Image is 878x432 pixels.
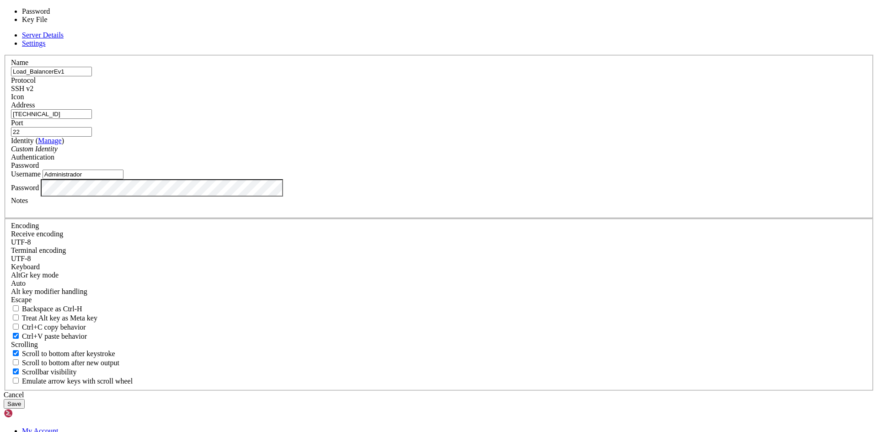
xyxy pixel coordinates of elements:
[13,350,19,356] input: Scroll to bottom after keystroke
[4,11,7,19] div: (0, 1)
[11,288,87,295] label: Controls how the Alt key is handled. Escape: Send an ESC prefix. 8-Bit: Add 128 to the typed char...
[11,109,92,119] input: Host Name or IP
[11,271,59,279] label: Set the expected encoding for data received from the host. If the encodings do not match, visual ...
[11,85,33,92] span: SSH v2
[22,31,64,39] a: Server Details
[22,359,119,367] span: Scroll to bottom after new output
[11,238,867,246] div: UTF-8
[11,197,28,204] label: Notes
[11,85,867,93] div: SSH v2
[4,4,759,11] x-row: Connection timed out
[11,230,63,238] label: Set the expected encoding for data received from the host. If the encodings do not match, visual ...
[11,350,115,357] label: Whether to scroll to the bottom on any keystroke.
[36,137,64,144] span: ( )
[11,137,64,144] label: Identity
[11,305,82,313] label: If true, the backspace should send BS ('\x08', aka ^H). Otherwise the backspace key should send '...
[11,238,31,246] span: UTF-8
[11,341,38,348] label: Scrolling
[22,16,98,24] li: Key File
[22,368,77,376] span: Scrollbar visibility
[11,255,867,263] div: UTF-8
[13,324,19,330] input: Ctrl+C copy behavior
[22,332,87,340] span: Ctrl+V paste behavior
[22,323,86,331] span: Ctrl+C copy behavior
[11,368,77,376] label: The vertical scrollbar mode.
[11,279,26,287] span: Auto
[13,359,19,365] input: Scroll to bottom after new output
[11,323,86,331] label: Ctrl-C copies if true, send ^C to host if false. Ctrl-Shift-C sends ^C to host if true, copies if...
[43,170,123,179] input: Login Username
[22,314,97,322] span: Treat Alt key as Meta key
[11,246,66,254] label: The default terminal encoding. ISO-2022 enables character map translations (like graphics maps). ...
[11,67,92,76] input: Server Name
[13,368,19,374] input: Scrollbar visibility
[13,305,19,311] input: Backspace as Ctrl-H
[11,119,23,127] label: Port
[11,296,32,304] span: Escape
[11,332,87,340] label: Ctrl+V pastes if true, sends ^V to host if false. Ctrl+Shift+V sends ^V to host if true, pastes i...
[22,7,98,16] li: Password
[11,359,119,367] label: Scroll to bottom after new output.
[4,391,874,399] div: Cancel
[11,263,40,271] label: Keyboard
[13,315,19,320] input: Treat Alt key as Meta key
[11,296,867,304] div: Escape
[13,333,19,339] input: Ctrl+V paste behavior
[11,76,36,84] label: Protocol
[22,305,82,313] span: Backspace as Ctrl-H
[13,378,19,384] input: Emulate arrow keys with scroll wheel
[22,39,46,47] a: Settings
[11,145,867,153] div: Custom Identity
[38,137,62,144] a: Manage
[4,409,56,418] img: Shellngn
[11,101,35,109] label: Address
[11,279,867,288] div: Auto
[11,93,24,101] label: Icon
[11,222,39,229] label: Encoding
[11,161,39,169] span: Password
[11,170,41,178] label: Username
[11,183,39,191] label: Password
[22,350,115,357] span: Scroll to bottom after keystroke
[11,59,28,66] label: Name
[11,153,54,161] label: Authentication
[11,145,58,153] i: Custom Identity
[11,127,92,137] input: Port Number
[11,161,867,170] div: Password
[11,377,133,385] label: When using the alternative screen buffer, and DECCKM (Application Cursor Keys) is active, mouse w...
[22,377,133,385] span: Emulate arrow keys with scroll wheel
[11,314,97,322] label: Whether the Alt key acts as a Meta key or as a distinct Alt key.
[11,255,31,262] span: UTF-8
[4,399,25,409] button: Save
